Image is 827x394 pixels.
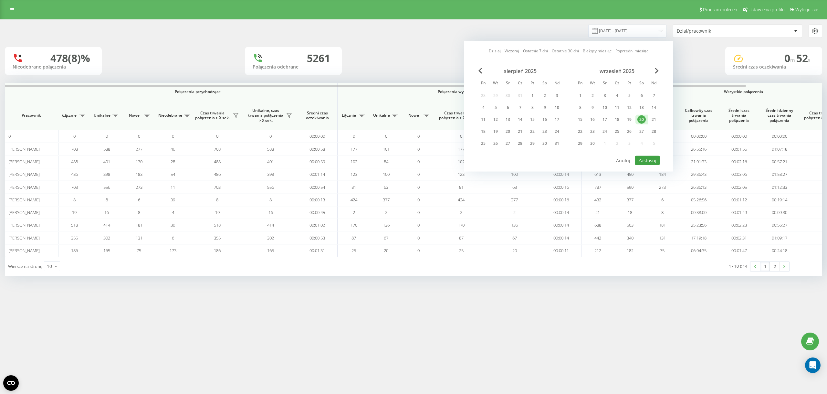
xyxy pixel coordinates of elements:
[489,127,502,136] div: wt 19 sie 2025
[73,133,76,139] span: 0
[383,197,390,203] span: 377
[601,91,609,100] div: 3
[648,115,660,124] div: ndz 21 wrz 2025
[553,91,561,100] div: 3
[784,51,796,65] span: 0
[764,108,795,123] span: Średni dzienny czas trwania połączenia
[10,113,52,118] span: Pracownik
[677,28,754,34] div: Dział/pracownik
[574,115,586,124] div: pon 15 wrz 2025
[599,127,611,136] div: śr 24 wrz 2025
[574,127,586,136] div: pon 22 wrz 2025
[458,197,465,203] span: 424
[458,171,465,177] span: 123
[586,115,599,124] div: wt 16 wrz 2025
[417,197,420,203] span: 0
[576,127,584,136] div: 22
[637,127,646,136] div: 27
[611,115,623,124] div: czw 18 wrz 2025
[553,115,561,124] div: 17
[417,159,420,165] span: 0
[611,127,623,136] div: czw 25 wrz 2025
[514,115,526,124] div: czw 14 sie 2025
[72,209,77,215] span: 19
[351,184,356,190] span: 81
[648,91,660,101] div: ndz 7 wrz 2025
[3,375,19,391] button: Open CMP widget
[588,127,597,136] div: 23
[551,103,563,112] div: ndz 10 sie 2025
[612,79,622,89] abbr: czwartek
[795,7,818,12] span: Wyloguj się
[136,184,142,190] span: 273
[678,206,719,219] td: 00:38:00
[623,103,635,112] div: pt 12 wrz 2025
[623,127,635,136] div: pt 26 wrz 2025
[540,115,549,124] div: 16
[491,139,500,148] div: 26
[759,206,800,219] td: 00:09:30
[540,103,549,112] div: 9
[103,184,110,190] span: 556
[678,130,719,143] td: 00:00:00
[599,91,611,101] div: śr 3 wrz 2025
[576,91,584,100] div: 1
[341,113,357,118] span: Łącznie
[253,64,334,70] div: Połączenia odebrane
[526,91,539,101] div: pt 1 sie 2025
[678,155,719,168] td: 21:01:33
[637,91,646,100] div: 6
[504,103,512,112] div: 6
[635,103,648,112] div: sob 13 wrz 2025
[171,146,175,152] span: 46
[71,146,78,152] span: 708
[8,197,40,203] span: [PERSON_NAME]
[760,262,770,271] a: 1
[478,68,482,74] span: Previous Month
[214,146,221,152] span: 708
[172,133,174,139] span: 0
[678,194,719,206] td: 05:26:56
[528,127,537,136] div: 22
[136,171,142,177] span: 183
[551,91,563,101] div: ndz 3 sie 2025
[637,115,646,124] div: 20
[594,197,601,203] span: 432
[611,91,623,101] div: czw 4 wrz 2025
[586,91,599,101] div: wt 2 wrz 2025
[611,103,623,112] div: czw 11 wrz 2025
[635,91,648,101] div: sob 6 wrz 2025
[588,103,597,112] div: 9
[601,103,609,112] div: 10
[552,79,562,89] abbr: niedziela
[553,127,561,136] div: 24
[353,133,355,139] span: 0
[383,146,390,152] span: 101
[625,91,633,100] div: 5
[759,130,800,143] td: 00:00:00
[297,155,338,168] td: 00:00:59
[683,108,714,123] span: Całkowity czas trwania połączenia
[351,171,357,177] span: 123
[719,181,759,193] td: 00:02:05
[719,168,759,181] td: 00:03:06
[539,127,551,136] div: sob 23 sie 2025
[50,52,90,64] div: 478 (8)%
[808,57,811,64] span: s
[805,357,821,373] div: Open Intercom Messenger
[539,103,551,112] div: sob 9 sie 2025
[71,171,78,177] span: 486
[477,68,563,74] div: sierpień 2025
[297,130,338,143] td: 00:00:00
[637,103,646,112] div: 13
[47,263,52,270] div: 10
[8,159,40,165] span: [PERSON_NAME]
[61,113,78,118] span: Łącznie
[269,197,272,203] span: 8
[267,159,274,165] span: 401
[383,171,390,177] span: 100
[489,103,502,112] div: wt 5 sie 2025
[269,133,272,139] span: 0
[138,197,140,203] span: 6
[171,171,175,177] span: 54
